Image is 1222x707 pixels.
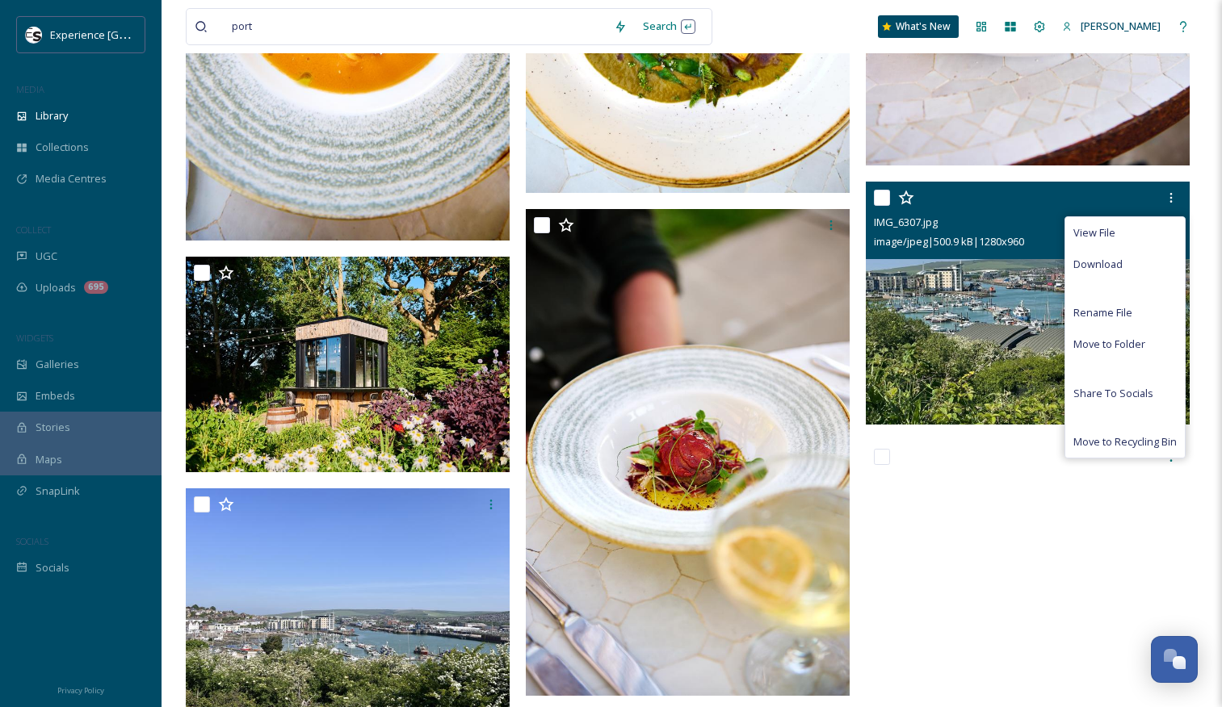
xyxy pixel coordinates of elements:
span: Share To Socials [1073,386,1153,401]
span: Socials [36,560,69,575]
span: WIDGETS [16,332,53,344]
span: Download [1073,257,1123,272]
span: Galleries [36,357,79,372]
span: Collections [36,140,89,155]
span: COLLECT [16,224,51,236]
span: image/jpeg | 500.9 kB | 1280 x 960 [874,234,1024,249]
span: View File [1073,225,1115,241]
span: Privacy Policy [57,685,104,696]
span: Uploads [36,280,76,295]
img: IMG_6307.jpg [866,182,1190,425]
button: Open Chat [1151,636,1198,683]
span: port [224,15,260,38]
a: Privacy Policy [57,680,104,699]
img: ext_1747753074.695091_ashlee@thejollypubgroup.com-The Jolly Sportsman-Dinner-16.jpg [526,209,850,696]
img: WSCC%20ES%20Socials%20Icon%20-%20Secondary%20-%20Black.jpg [26,27,42,43]
span: MEDIA [16,83,44,95]
span: [PERSON_NAME] [1081,19,1161,33]
div: 695 [84,281,108,294]
span: Rename File [1073,305,1132,320]
span: IMG_6307.jpg [874,215,938,229]
span: Maps [36,452,62,467]
span: Move to Folder [1073,337,1145,352]
span: UGC [36,249,57,264]
a: [PERSON_NAME] [1054,10,1169,42]
a: What's New [878,15,959,38]
span: Library [36,108,68,123]
img: ext_1747753074.861528_ashlee@thejollypubgroup.com-The Jolly Sportsman-Dinner-11.jpg [186,257,510,472]
span: SnapLink [36,483,80,499]
span: Experience [GEOGRAPHIC_DATA] [50,27,210,42]
div: Search [635,10,703,42]
span: Embeds [36,388,75,404]
span: Stories [36,420,70,435]
span: Move to Recycling Bin [1073,434,1177,450]
span: SOCIALS [16,535,48,547]
span: Media Centres [36,171,107,186]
